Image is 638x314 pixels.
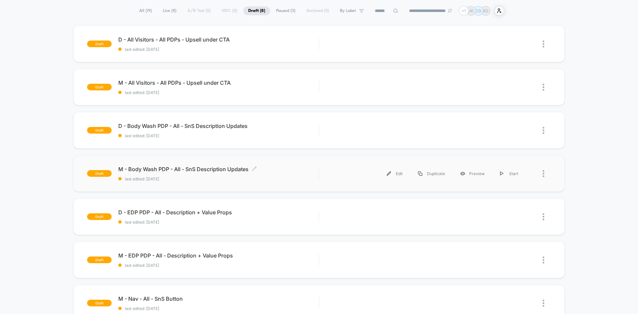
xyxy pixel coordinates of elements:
span: Draft ( 8 ) [243,6,270,15]
div: Preview [453,166,492,181]
span: M - EDP PDP - All - Description + Value Props [118,252,319,259]
div: Duplicate [410,166,453,181]
span: last edited: [DATE] [118,47,319,52]
span: All ( 19 ) [134,6,157,15]
span: M - Body Wash PDP - All - SnS Description Updates [118,166,319,172]
img: menu [500,171,503,176]
img: close [543,41,544,48]
img: close [543,213,544,220]
p: JK [469,8,474,13]
span: last edited: [DATE] [118,133,319,138]
span: M - All Visitors - All PDPs - Upsell under CTA [118,79,319,86]
span: By Label [340,8,356,13]
span: D - EDP PDP - All - Description + Value Props [118,209,319,216]
span: last edited: [DATE] [118,90,319,95]
span: Paused ( 3 ) [271,6,300,15]
div: Start [492,166,526,181]
span: draft [87,84,112,90]
p: CG [475,8,481,13]
img: close [543,84,544,91]
img: close [543,170,544,177]
span: last edited: [DATE] [118,306,319,311]
img: close [543,300,544,307]
span: Live ( 8 ) [158,6,181,15]
img: close [543,127,544,134]
img: menu [387,171,391,176]
div: + 1 [459,6,469,16]
span: D - Body Wash PDP - All - SnS Description Updates [118,123,319,129]
span: draft [87,127,112,134]
span: draft [87,213,112,220]
span: M - Nav - All - SnS Button [118,295,319,302]
span: draft [87,300,112,306]
span: D - All Visitors - All PDPs - Upsell under CTA [118,36,319,43]
img: close [543,257,544,263]
span: draft [87,170,112,177]
p: AD [483,8,488,13]
img: menu [418,171,422,176]
span: last edited: [DATE] [118,176,319,181]
span: last edited: [DATE] [118,220,319,225]
span: draft [87,41,112,47]
span: last edited: [DATE] [118,263,319,268]
span: draft [87,257,112,263]
div: Edit [379,166,410,181]
img: end [448,9,452,13]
